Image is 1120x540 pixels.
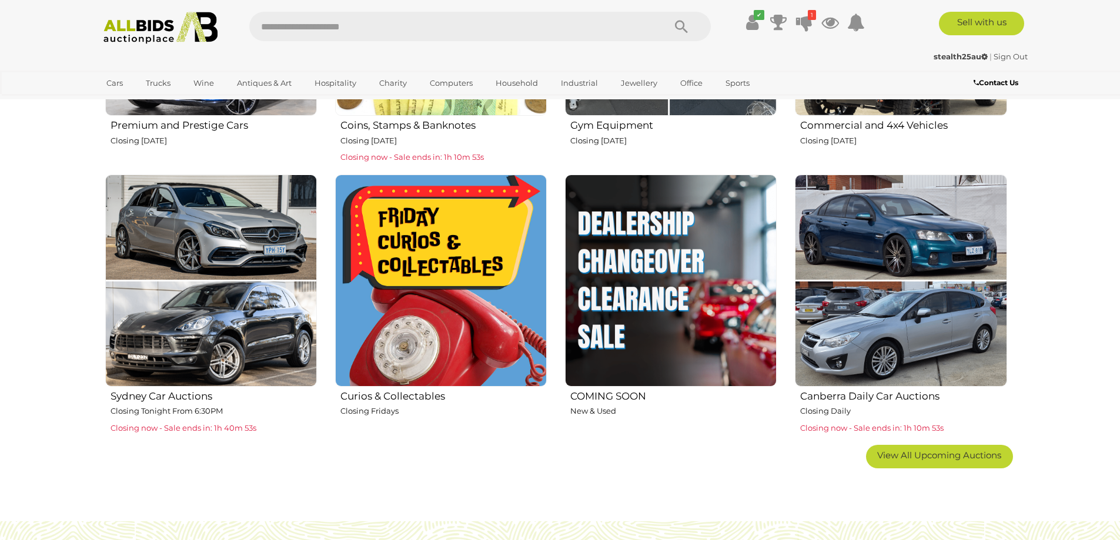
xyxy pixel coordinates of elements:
[800,134,1007,147] p: Closing [DATE]
[800,423,944,432] span: Closing now - Sale ends in: 1h 10m 53s
[335,174,547,435] a: Curios & Collectables Closing Fridays
[974,76,1021,89] a: Contact Us
[99,73,131,93] a: Cars
[570,388,777,402] h2: COMING SOON
[335,175,547,386] img: Curios & Collectables
[138,73,178,93] a: Trucks
[340,117,547,131] h2: Coins, Stamps & Banknotes
[994,52,1028,61] a: Sign Out
[307,73,364,93] a: Hospitality
[372,73,414,93] a: Charity
[794,174,1007,435] a: Canberra Daily Car Auctions Closing Daily Closing now - Sale ends in: 1h 10m 53s
[800,388,1007,402] h2: Canberra Daily Car Auctions
[229,73,299,93] a: Antiques & Art
[877,450,1001,461] span: View All Upcoming Auctions
[866,445,1013,468] a: View All Upcoming Auctions
[570,134,777,147] p: Closing [DATE]
[795,12,813,33] a: 1
[795,175,1007,386] img: Canberra Daily Car Auctions
[744,12,761,33] a: ✔
[570,404,777,418] p: New & Used
[340,388,547,402] h2: Curios & Collectables
[340,152,484,162] span: Closing now - Sale ends in: 1h 10m 53s
[974,78,1018,87] b: Contact Us
[652,12,711,41] button: Search
[934,52,989,61] a: stealth25au
[939,12,1024,35] a: Sell with us
[111,134,317,147] p: Closing [DATE]
[553,73,606,93] a: Industrial
[99,93,198,112] a: [GEOGRAPHIC_DATA]
[613,73,665,93] a: Jewellery
[800,404,1007,418] p: Closing Daily
[111,388,317,402] h2: Sydney Car Auctions
[570,117,777,131] h2: Gym Equipment
[718,73,757,93] a: Sports
[989,52,992,61] span: |
[754,10,764,20] i: ✔
[800,117,1007,131] h2: Commercial and 4x4 Vehicles
[111,423,256,432] span: Closing now - Sale ends in: 1h 40m 53s
[105,175,317,386] img: Sydney Car Auctions
[111,404,317,418] p: Closing Tonight From 6:30PM
[340,134,547,147] p: Closing [DATE]
[488,73,546,93] a: Household
[111,117,317,131] h2: Premium and Prestige Cars
[673,73,710,93] a: Office
[934,52,988,61] strong: stealth25au
[422,73,480,93] a: Computers
[340,404,547,418] p: Closing Fridays
[186,73,222,93] a: Wine
[105,174,317,435] a: Sydney Car Auctions Closing Tonight From 6:30PM Closing now - Sale ends in: 1h 40m 53s
[565,175,777,386] img: COMING SOON
[808,10,816,20] i: 1
[97,12,225,44] img: Allbids.com.au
